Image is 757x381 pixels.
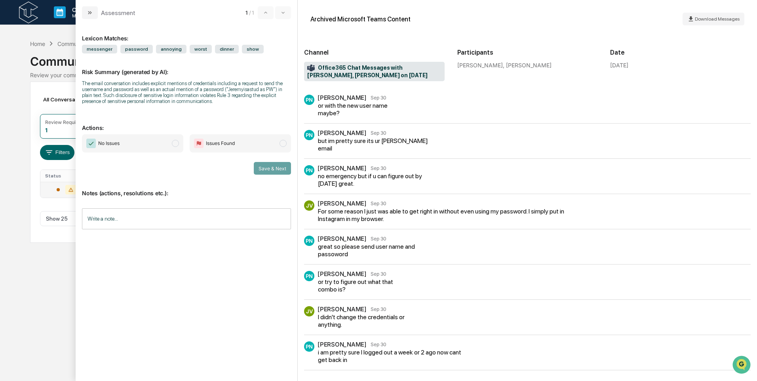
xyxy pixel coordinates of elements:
[318,172,442,187] div: no emergency but if u can figure out by [DATE] great.
[304,271,314,281] div: PN
[732,355,753,376] iframe: Open customer support
[318,278,412,293] div: or try to figure out what that combo is?
[318,102,403,117] div: or with the new user name maybe?
[30,72,727,78] div: Review your communication records across channels
[54,97,101,111] a: 🗄️Attestations
[66,6,106,13] p: Calendar
[310,15,411,23] div: Archived Microsoft Teams Content
[82,25,291,42] div: Lexicon Matches:
[135,63,144,72] button: Start new chat
[318,208,580,223] div: For some reason I just was able to get right in without even using my password. I simply put in I...
[245,10,247,16] span: 1
[5,97,54,111] a: 🖐️Preclearance
[82,59,291,75] p: Risk Summary (generated by AI):
[371,236,386,242] time: Tuesday, September 30, 2025 at 5:02:40 PM
[45,127,48,133] div: 1
[215,45,239,53] span: dinner
[86,139,96,148] img: Checkmark
[27,69,100,75] div: We're available if you need us!
[318,243,432,258] div: great so please send user name and passoword
[79,134,96,140] span: Pylon
[242,45,264,53] span: show
[318,349,468,364] div: i am pretty sure I logged out a week or 2 ago now cant get back in
[318,94,367,101] div: [PERSON_NAME]
[156,45,186,53] span: annoying
[371,130,386,136] time: Tuesday, September 30, 2025 at 5:00:49 PM
[457,49,598,56] h2: Participants
[457,62,598,69] div: [PERSON_NAME], [PERSON_NAME]
[65,100,98,108] span: Attestations
[57,40,122,47] div: Communications Archive
[249,10,256,16] span: / 1
[304,95,314,105] div: PN
[40,145,74,160] button: Filters
[16,115,50,123] span: Data Lookup
[8,61,22,75] img: 1746055101610-c473b297-6a78-478c-a979-82029cc54cd1
[8,17,144,29] p: How can we help?
[318,129,367,137] div: [PERSON_NAME]
[82,45,117,53] span: messenger
[19,2,38,23] img: logo
[30,48,727,69] div: Communications Archive
[16,100,51,108] span: Preclearance
[82,80,291,104] div: The email conversation includes explicit mentions of credentials including a request to send the ...
[371,341,386,347] time: Tuesday, September 30, 2025 at 5:03:29 PM
[695,16,740,22] span: Download Messages
[304,49,445,56] h2: Channel
[304,130,314,140] div: PN
[307,64,441,79] span: Office365 Chat Messages with [PERSON_NAME], [PERSON_NAME] on [DATE]
[40,93,100,106] div: All Conversations
[304,236,314,246] div: PN
[371,200,386,206] time: Tuesday, September 30, 2025 at 5:02:10 PM
[56,134,96,140] a: Powered byPylon
[8,101,14,107] div: 🖐️
[683,13,744,25] button: Download Messages
[318,313,418,328] div: I didn't change the credentials or anything.
[304,165,314,175] div: PN
[120,45,153,53] span: password
[98,139,120,147] span: No Issues
[318,305,367,313] div: [PERSON_NAME]
[371,306,386,312] time: Tuesday, September 30, 2025 at 5:03:18 PM
[371,95,386,101] time: Tuesday, September 30, 2025 at 5:00:18 PM
[610,49,751,56] h2: Date
[371,271,386,277] time: Tuesday, September 30, 2025 at 5:03:00 PM
[304,306,314,316] div: JV
[101,9,135,17] div: Assessment
[318,137,430,152] div: but im pretty sure its ur [PERSON_NAME] email
[371,165,386,171] time: Tuesday, September 30, 2025 at 5:01:41 PM
[45,119,83,125] div: Review Required
[5,112,53,126] a: 🔎Data Lookup
[190,45,212,53] span: worst
[304,200,314,211] div: JV
[30,40,45,47] div: Home
[318,164,367,172] div: [PERSON_NAME]
[40,170,92,182] th: Status
[304,341,314,352] div: PN
[318,270,367,278] div: [PERSON_NAME]
[82,180,291,196] p: Notes (actions, resolutions etc.):
[8,116,14,122] div: 🔎
[254,162,291,175] button: Save & Next
[194,139,204,148] img: Flag
[57,101,64,107] div: 🗄️
[206,139,235,147] span: Issues Found
[318,235,367,242] div: [PERSON_NAME]
[27,61,130,69] div: Start new chat
[318,200,367,207] div: [PERSON_NAME]
[610,62,628,69] div: [DATE]
[318,341,367,348] div: [PERSON_NAME]
[66,13,106,19] p: Manage Tasks
[82,115,291,131] p: Actions:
